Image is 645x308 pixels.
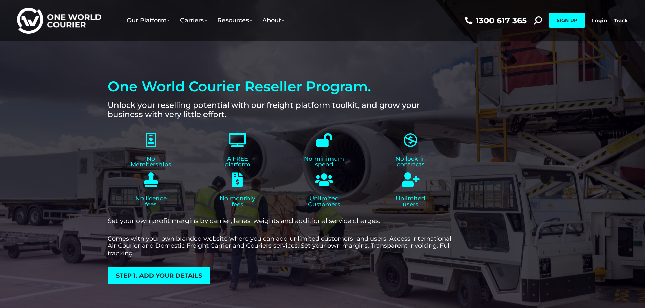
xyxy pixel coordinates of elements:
[108,267,210,284] a: Step 1. add your details
[175,10,212,31] a: Carriers
[371,196,451,207] h2: Unlimited users
[557,17,577,23] span: SIGN UP
[463,16,527,25] a: 1300 617 365
[212,10,257,31] a: Resources
[549,13,585,28] a: SIGN UP
[262,17,284,24] span: About
[109,156,193,167] h2: No Memberships
[127,17,170,24] span: Our Platform
[198,196,278,207] h2: No monthly fees
[614,17,628,24] a: Track
[111,196,191,207] h2: No licence fees
[116,273,202,279] span: Step 1. add your details
[592,17,607,24] a: Login
[282,156,366,167] h2: No minimum spend
[108,101,451,119] p: Unlock your reselling potential with our freight platform toolkit, and grow your business with ve...
[108,79,454,94] h2: One World Courier Reseller Program.
[284,196,364,207] h2: Unlimited Customers
[369,156,452,167] h2: No lock-in contracts
[122,10,175,31] a: Our Platform
[217,17,252,24] span: Resources
[17,7,101,34] img: One World Courier
[108,217,454,225] p: Set your own profit margins by carrier, lanes, weights and additional service charges.
[196,156,279,167] h2: A FREE platform
[108,235,454,257] p: Comes with your own branded website where you can add unlimited customers and users. Access Inter...
[180,17,207,24] span: Carriers
[257,10,289,31] a: About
